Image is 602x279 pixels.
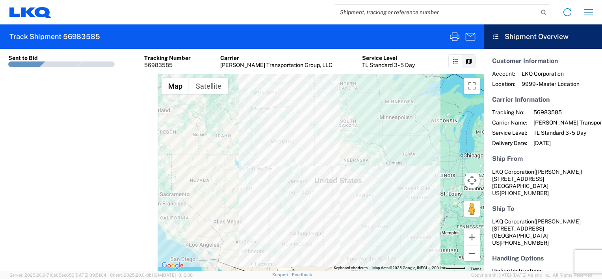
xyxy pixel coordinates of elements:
button: Toggle fullscreen view [464,78,480,94]
span: Map data ©2025 Google, INEGI [372,266,427,270]
header: Shipment Overview [484,24,602,49]
span: 9999 - Master Location [522,80,580,87]
a: Open this area in Google Maps (opens a new window) [160,260,186,271]
h5: Handling Options [492,255,594,262]
span: LKQ Corporation [492,169,534,175]
span: Location: [492,80,515,87]
span: Account: [492,70,515,77]
span: [DATE] 09:51:04 [74,273,106,277]
address: [GEOGRAPHIC_DATA] US [492,218,594,246]
div: Carrier [220,54,333,61]
button: Keyboard shortcuts [334,265,368,271]
h6: Pickup Instructions [492,268,594,274]
span: LKQ Corporation [522,70,580,77]
h5: Ship From [492,155,594,162]
div: Sent to Bid [8,54,38,61]
span: ([PERSON_NAME] [534,218,581,225]
img: Google [160,260,186,271]
span: Service Level: [492,129,527,136]
h2: Track Shipment 56983585 [9,32,100,41]
button: Zoom out [464,246,480,261]
input: Shipment, tracking or reference number [334,5,538,20]
div: 56983585 [144,61,191,69]
address: [GEOGRAPHIC_DATA] US [492,168,594,197]
span: Delivery Date: [492,139,527,147]
span: [PHONE_NUMBER] [500,240,549,246]
div: Tracking Number [144,54,191,61]
h5: Customer Information [492,57,594,65]
span: ([PERSON_NAME]) [534,169,582,175]
button: Show street map [162,78,189,94]
span: LKQ Corporation [STREET_ADDRESS] [492,218,581,232]
span: [PHONE_NUMBER] [500,190,549,196]
span: Server: 2025.20.0-710e05ee653 [9,273,106,277]
button: Map Scale: 200 km per 48 pixels [429,265,468,271]
button: Drag Pegman onto the map to open Street View [464,201,480,217]
div: Service Level [362,54,415,61]
h5: Carrier Information [492,96,594,103]
a: Support [272,272,292,277]
div: [PERSON_NAME] Transportation Group, LLC [220,61,333,69]
button: Show satellite imagery [189,78,228,94]
span: Copyright © [DATE]-[DATE] Agistix Inc., All Rights Reserved [471,272,593,279]
span: Tracking No: [492,109,527,116]
a: Feedback [292,272,312,277]
span: [STREET_ADDRESS] [492,176,544,182]
span: Client: 2025.20.0-8b113f4 [110,273,193,277]
span: 200 km [432,266,445,270]
h5: Ship To [492,205,594,212]
div: TL Standard 3 - 5 Day [362,61,415,69]
button: Map camera controls [464,173,480,188]
span: [DATE] 10:16:38 [162,273,193,277]
button: Zoom in [464,229,480,245]
span: Carrier Name: [492,119,527,126]
a: Terms [470,267,481,271]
